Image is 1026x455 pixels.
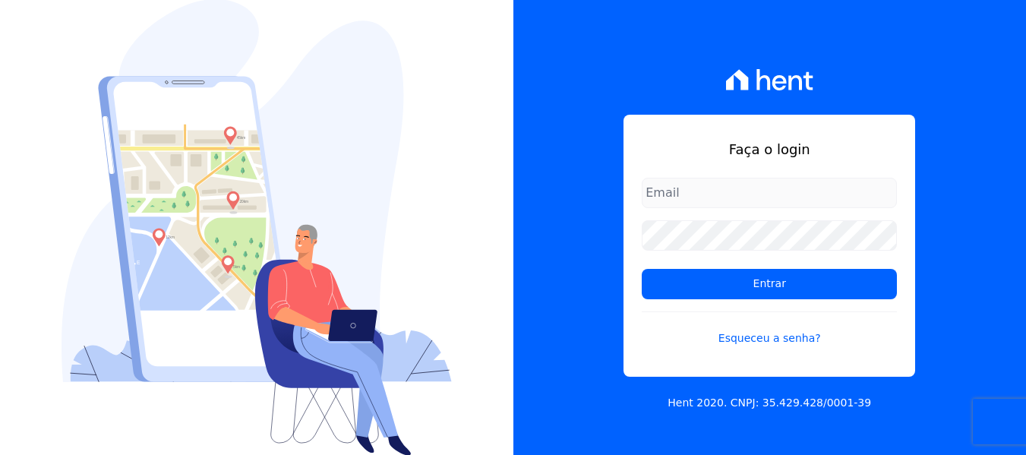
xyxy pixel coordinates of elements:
h1: Faça o login [642,139,897,160]
input: Email [642,178,897,208]
input: Entrar [642,269,897,299]
p: Hent 2020. CNPJ: 35.429.428/0001-39 [668,395,871,411]
a: Esqueceu a senha? [642,311,897,346]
